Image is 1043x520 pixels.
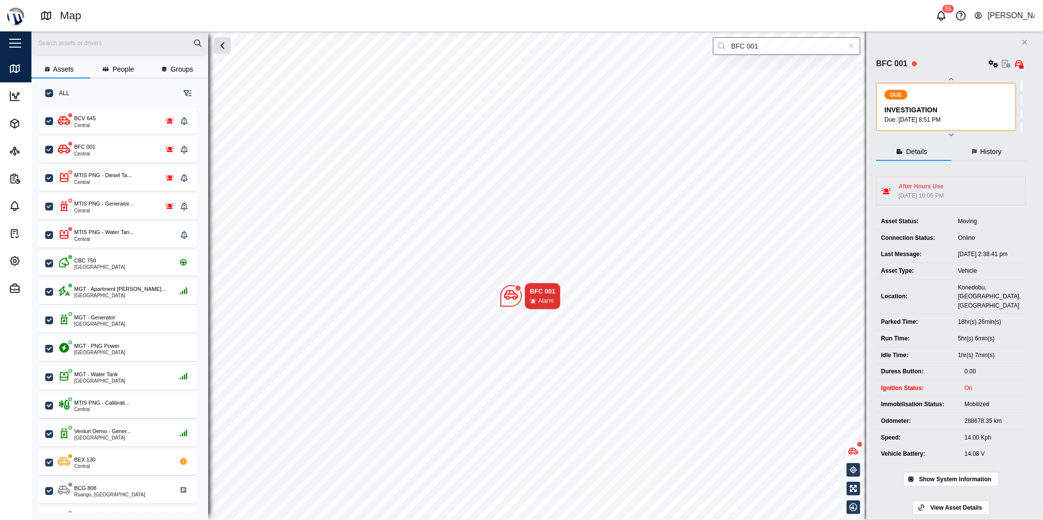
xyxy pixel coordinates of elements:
div: Connection Status: [881,234,948,243]
div: MTIS PNG - Generator... [74,200,134,208]
div: Ruango, [GEOGRAPHIC_DATA] [74,493,145,497]
div: [DATE] 10:05 PM [899,191,944,201]
div: BFC 001 [74,143,95,151]
div: Online [958,234,1021,243]
input: Search assets or drivers [37,36,202,51]
div: Assets [26,118,54,129]
div: Vehicle Battery: [881,449,955,459]
div: Immobilisation Status: [881,400,955,409]
span: Details [906,148,927,155]
div: grid [39,105,208,512]
div: [PERSON_NAME] [988,10,1035,22]
div: Moving [958,217,1021,226]
div: Alarm [538,296,553,306]
div: 14.08 V [964,449,1021,459]
div: Central [74,237,134,242]
div: Idle Time: [881,351,948,360]
canvas: Map [31,31,1043,520]
div: 1hr(s) 7min(s) [958,351,1021,360]
div: [DATE] 2:38:41 pm [958,250,1021,259]
div: Run Time: [881,334,948,343]
div: Central [74,464,95,469]
div: Konedobu, [GEOGRAPHIC_DATA], [GEOGRAPHIC_DATA] [958,283,1021,311]
div: MGT - Apartment [PERSON_NAME]... [74,285,166,293]
div: Map marker [500,283,560,309]
div: MTIS PNG - Diesel Ta... [74,171,132,180]
div: Venturi Demo - Gener... [74,427,131,436]
div: Sites [26,146,49,156]
div: Vehicle [958,266,1021,276]
div: 288678.35 km [964,416,1021,426]
img: Main Logo [5,5,27,26]
div: Tasks [26,228,51,239]
span: Groups [170,66,193,73]
div: Due: [DATE] 8:51 PM [884,115,1010,125]
div: On [964,384,1021,393]
button: Show System Information [903,472,999,487]
div: CBC 750 [74,257,96,265]
div: 18hr(s) 26min(s) [958,317,1021,327]
div: [GEOGRAPHIC_DATA] [74,379,125,384]
div: Central [74,152,95,156]
div: BEX 130 [74,456,95,464]
div: MGT - PNG Power [74,342,119,350]
div: Asset Type: [881,266,948,276]
button: [PERSON_NAME] [974,9,1035,23]
div: Admin [26,283,53,294]
div: BFC 001 [876,58,907,70]
div: MTIS PNG - Calibrati... [74,399,129,407]
div: Central [74,407,129,412]
div: Duress Button: [881,367,955,376]
div: BCG 808 [74,484,96,493]
div: After Hours Use [899,182,944,191]
div: Central [74,208,134,213]
div: Map [60,7,82,25]
div: [GEOGRAPHIC_DATA] [74,293,166,298]
div: Central [74,180,132,185]
div: Settings [26,256,58,266]
div: INVESTIGATION [884,105,1010,116]
a: View Asset Details [912,500,989,515]
div: Dashboard [26,91,67,102]
span: Assets [53,66,74,73]
div: 14.00 Kph [964,433,1021,442]
div: Reports [26,173,57,184]
div: 5hr(s) 6min(s) [958,334,1021,343]
div: [GEOGRAPHIC_DATA] [74,265,125,270]
div: Last Message: [881,250,948,259]
div: 0.00 [964,367,1021,376]
div: MGT - Water Tank [74,370,118,379]
div: MTIS PNG - Water Tan... [74,228,134,236]
div: BFC 001 [530,286,555,296]
span: History [980,148,1002,155]
div: Speed: [881,433,955,442]
div: Ignition Status: [881,384,955,393]
div: Asset Status: [881,217,948,226]
div: Location: [881,292,948,301]
div: 55 [942,5,954,13]
span: View Asset Details [930,501,982,515]
span: People [112,66,134,73]
div: Alarms [26,201,55,211]
div: Central [74,123,96,128]
div: Map [26,63,47,74]
div: Parked Time: [881,317,948,327]
div: Mobilized [964,400,1021,409]
div: Odometer: [881,416,955,426]
div: [GEOGRAPHIC_DATA] [74,322,125,327]
div: MGT - Generator [74,313,115,322]
span: DUE [890,90,902,99]
span: Show System Information [919,472,991,486]
input: Search by People, Asset, Geozone or Place [713,37,860,55]
label: ALL [53,89,69,97]
div: [GEOGRAPHIC_DATA] [74,436,131,441]
div: BCV 645 [74,114,96,123]
div: [GEOGRAPHIC_DATA] [74,350,125,355]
